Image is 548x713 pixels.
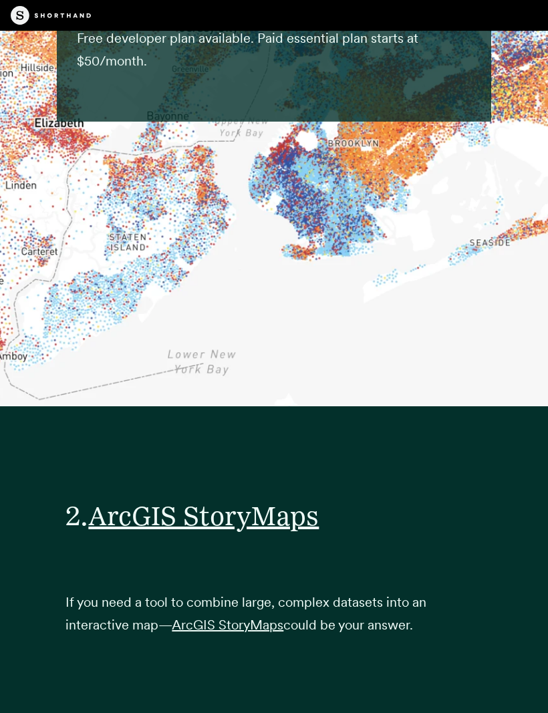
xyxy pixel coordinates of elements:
[172,617,283,633] a: ArcGIS StoryMaps
[11,6,91,25] img: The Craft
[88,501,319,533] a: ArcGIS StoryMaps
[65,501,88,533] span: 2.
[77,31,418,69] span: Free developer plan available. Paid essential plan starts at $50/month.
[65,595,426,633] span: If you need a tool to combine large, complex datasets into an interactive map—
[283,617,413,633] span: could be your answer.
